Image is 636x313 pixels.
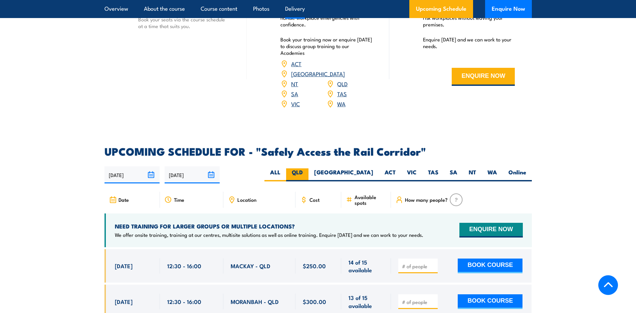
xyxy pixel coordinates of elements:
[303,298,326,305] span: $300.00
[309,197,320,202] span: Cost
[115,298,133,305] span: [DATE]
[231,262,270,270] span: MACKAY - QLD
[349,294,384,309] span: 13 of 15 available
[402,299,435,305] input: # of people
[231,298,279,305] span: MORANBAH - QLD
[379,168,401,181] label: ACT
[264,168,286,181] label: ALL
[165,166,220,183] input: To date
[237,197,256,202] span: Location
[459,223,522,238] button: ENQUIRE NOW
[503,168,532,181] label: Online
[402,263,435,270] input: # of people
[355,194,386,205] span: Available spots
[291,100,300,108] a: VIC
[280,36,373,56] p: Book your training now or enquire [DATE] to discuss group training to our Academies
[303,262,326,270] span: $250.00
[349,258,384,274] span: 14 of 15 available
[401,168,422,181] label: VIC
[115,231,423,238] p: We offer onsite training, training at our centres, multisite solutions as well as online training...
[458,259,522,273] button: BOOK COURSE
[167,262,201,270] span: 12:30 - 16:00
[119,197,129,202] span: Date
[286,168,308,181] label: QLD
[167,298,201,305] span: 12:30 - 16:00
[115,262,133,270] span: [DATE]
[423,36,515,49] p: Enquire [DATE] and we can work to your needs.
[337,90,347,98] a: TAS
[174,197,184,202] span: Time
[291,80,298,88] a: NT
[291,90,298,98] a: SA
[463,168,482,181] label: NT
[458,294,522,309] button: BOOK COURSE
[405,197,448,202] span: How many people?
[422,168,444,181] label: TAS
[308,168,379,181] label: [GEOGRAPHIC_DATA]
[452,68,515,86] button: ENQUIRE NOW
[104,166,160,183] input: From date
[482,168,503,181] label: WA
[291,59,301,67] a: ACT
[337,80,348,88] a: QLD
[444,168,463,181] label: SA
[104,146,532,156] h2: UPCOMING SCHEDULE FOR - "Safely Access the Rail Corridor"
[291,69,345,77] a: [GEOGRAPHIC_DATA]
[138,16,230,29] p: Book your seats via the course schedule at a time that suits you.
[115,222,423,230] h4: NEED TRAINING FOR LARGER GROUPS OR MULTIPLE LOCATIONS?
[337,100,346,108] a: WA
